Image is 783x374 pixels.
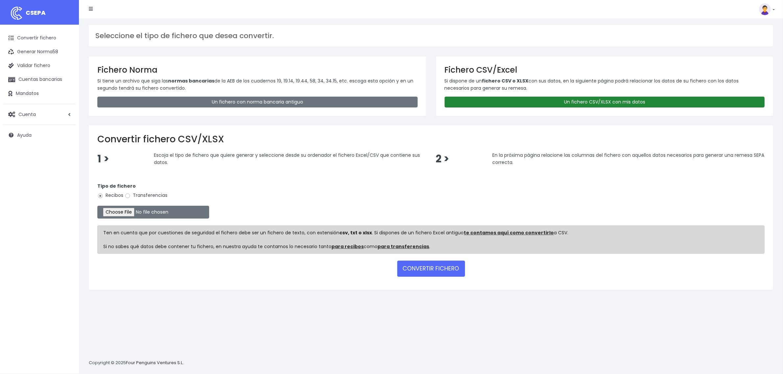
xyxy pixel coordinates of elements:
button: CONVERTIR FICHERO [397,261,465,276]
a: Four Penguins Ventures S.L. [126,360,184,366]
strong: Tipo de fichero [97,183,136,189]
a: Mandatos [3,87,76,101]
span: CSEPA [26,9,46,17]
p: Si tiene un archivo que siga las de la AEB de los cuadernos 19, 19.14, 19.44, 58, 34, 34.15, etc.... [97,77,418,92]
a: Un fichero CSV/XLSX con mis datos [445,97,765,107]
a: para recibos [332,243,364,250]
h3: Fichero CSV/Excel [445,65,765,75]
h2: Convertir fichero CSV/XLSX [97,134,765,145]
label: Recibos [97,192,123,199]
span: Ayuda [17,132,32,138]
label: Transferencias [125,192,167,199]
a: Convertir fichero [3,31,76,45]
span: 1 > [97,152,109,166]
strong: csv, txt o xlsx [340,229,372,236]
strong: normas bancarias [168,78,214,84]
span: Cuenta [18,111,36,117]
div: Ten en cuenta que por cuestiones de seguridad el fichero debe ser un fichero de texto, con extens... [97,225,765,254]
h3: Seleccione el tipo de fichero que desea convertir. [95,32,767,40]
a: Ayuda [3,128,76,142]
a: Cuentas bancarias [3,73,76,86]
img: profile [759,3,771,15]
span: En la próxima página relacione las columnas del fichero con aquellos datos necesarios para genera... [492,152,764,166]
a: te contamos aquí como convertirlo [464,229,554,236]
a: Cuenta [3,107,76,121]
span: Escoja el tipo de fichero que quiere generar y seleccione desde su ordenador el fichero Excel/CSV... [154,152,420,166]
p: Si dispone de un con sus datos, en la siguiente página podrá relacionar los datos de su fichero c... [445,77,765,92]
img: logo [8,5,25,21]
strong: fichero CSV o XLSX [482,78,529,84]
span: 2 > [436,152,449,166]
a: Generar Norma58 [3,45,76,59]
a: para transferencias [378,243,429,250]
a: Validar fichero [3,59,76,73]
p: Copyright © 2025 . [89,360,184,366]
a: Un fichero con norma bancaria antiguo [97,97,418,107]
h3: Fichero Norma [97,65,418,75]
